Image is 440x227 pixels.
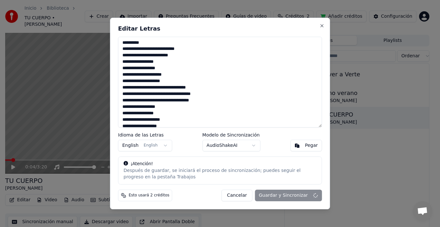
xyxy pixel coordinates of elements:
[118,26,322,32] h2: Editar Letras
[129,193,169,198] span: Esto usará 2 créditos
[124,168,317,181] div: Después de guardar, se iniciará el proceso de sincronización; puedes seguir el progreso en la pes...
[222,190,253,201] button: Cancelar
[124,161,317,167] div: ¡Atención!
[291,140,322,151] button: Pegar
[118,133,172,137] label: Idioma de las Letras
[202,133,260,137] label: Modelo de Sincronización
[305,142,318,149] div: Pegar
